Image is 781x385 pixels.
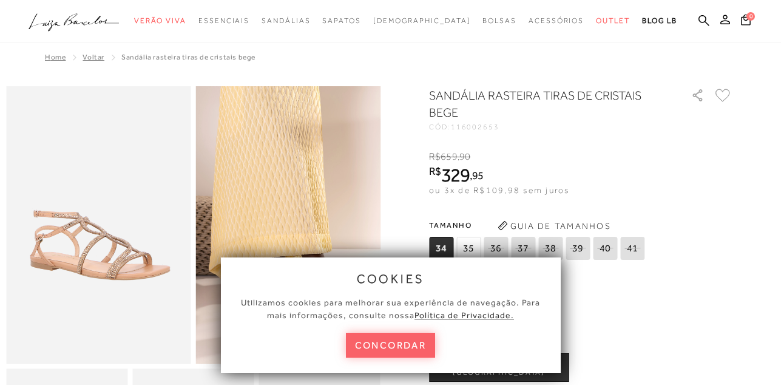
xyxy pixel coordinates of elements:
[472,169,484,182] span: 95
[414,310,514,320] a: Política de Privacidade.
[642,10,677,32] a: BLOG LB
[322,16,360,25] span: Sapatos
[620,237,644,260] span: 41
[642,16,677,25] span: BLOG LB
[511,237,535,260] span: 37
[121,53,255,61] span: SANDÁLIA RASTEIRA TIRAS DE CRISTAIS BEGE
[429,216,647,234] span: Tamanho
[262,10,310,32] a: noSubCategoriesText
[451,123,499,131] span: 116002653
[373,16,471,25] span: [DEMOGRAPHIC_DATA]
[746,12,755,21] span: 0
[373,10,471,32] a: noSubCategoriesText
[529,16,584,25] span: Acessórios
[429,123,672,131] div: CÓD:
[566,237,590,260] span: 39
[83,53,104,61] a: Voltar
[429,166,441,177] i: R$
[198,10,249,32] a: noSubCategoriesText
[322,10,360,32] a: noSubCategoriesText
[538,237,563,260] span: 38
[196,86,381,364] img: image
[429,282,732,290] span: Mais cores
[596,10,630,32] a: noSubCategoriesText
[429,87,657,121] h1: SANDÁLIA RASTEIRA TIRAS DE CRISTAIS BEGE
[470,170,484,181] i: ,
[45,53,66,61] a: Home
[456,237,481,260] span: 35
[529,10,584,32] a: noSubCategoriesText
[493,216,615,236] button: Guia de Tamanhos
[198,16,249,25] span: Essenciais
[593,237,617,260] span: 40
[596,16,630,25] span: Outlet
[357,272,425,285] span: cookies
[134,16,186,25] span: Verão Viva
[6,86,191,364] img: image
[429,237,453,260] span: 34
[459,151,470,162] span: 90
[737,13,754,30] button: 0
[482,16,516,25] span: Bolsas
[441,164,470,186] span: 329
[134,10,186,32] a: noSubCategoriesText
[484,237,508,260] span: 36
[262,16,310,25] span: Sandálias
[346,333,436,358] button: concordar
[458,151,471,162] i: ,
[241,298,540,320] span: Utilizamos cookies para melhorar sua experiência de navegação. Para mais informações, consulte nossa
[441,151,457,162] span: 659
[429,185,569,195] span: ou 3x de R$109,98 sem juros
[482,10,516,32] a: noSubCategoriesText
[429,151,441,162] i: R$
